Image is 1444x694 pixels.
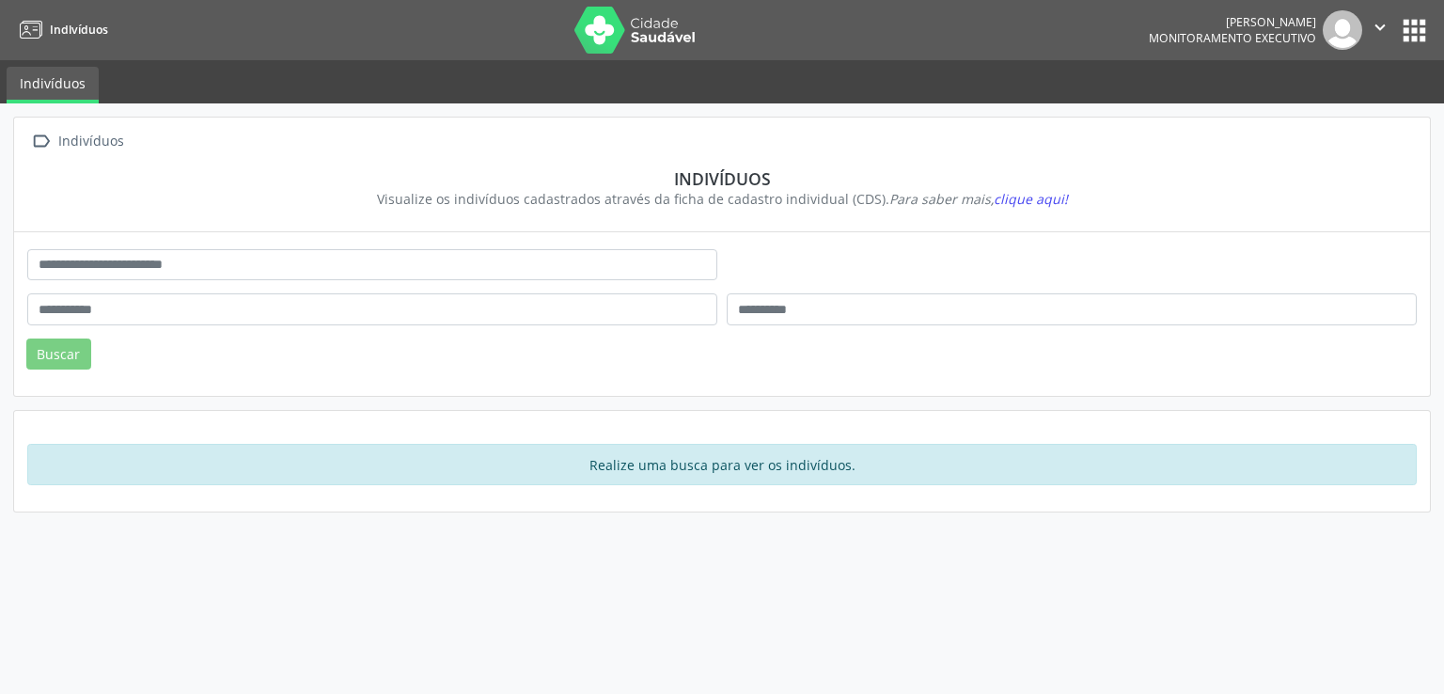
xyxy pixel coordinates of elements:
[40,168,1404,189] div: Indivíduos
[889,190,1068,208] i: Para saber mais,
[1149,14,1316,30] div: [PERSON_NAME]
[1362,10,1398,50] button: 
[1323,10,1362,50] img: img
[26,339,91,371] button: Buscar
[994,190,1068,208] span: clique aqui!
[1149,30,1316,46] span: Monitoramento Executivo
[13,14,108,45] a: Indivíduos
[27,128,127,155] a:  Indivíduos
[40,189,1404,209] div: Visualize os indivíduos cadastrados através da ficha de cadastro individual (CDS).
[1370,17,1390,38] i: 
[1398,14,1431,47] button: apps
[7,67,99,103] a: Indivíduos
[27,444,1417,485] div: Realize uma busca para ver os indivíduos.
[27,128,55,155] i: 
[50,22,108,38] span: Indivíduos
[55,128,127,155] div: Indivíduos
